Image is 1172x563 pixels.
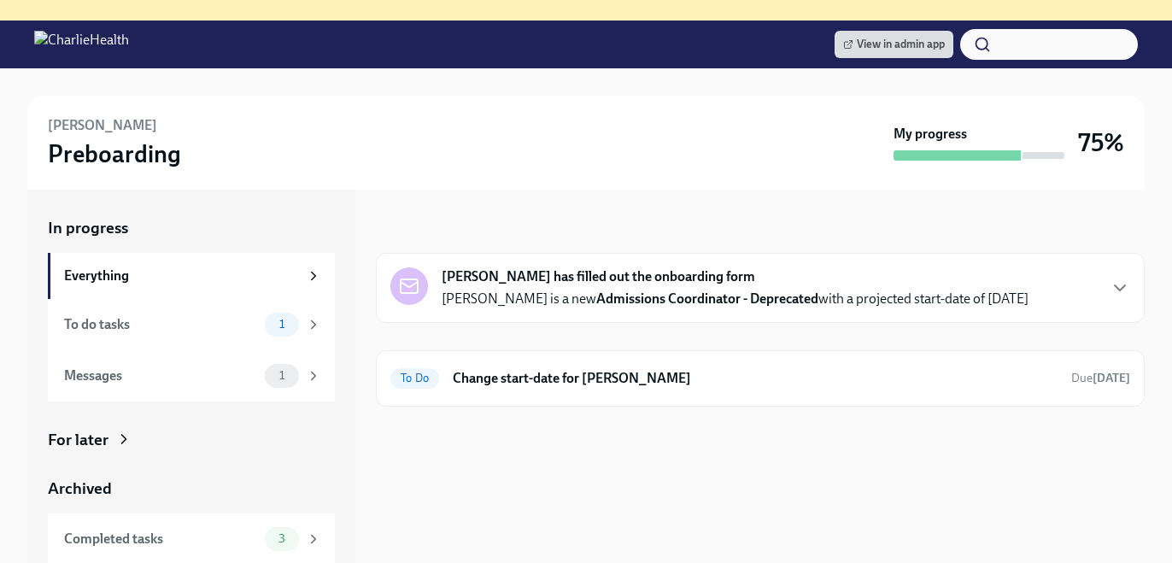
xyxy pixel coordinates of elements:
div: Completed tasks [64,530,258,548]
a: Everything [48,253,335,299]
div: In progress [376,217,456,239]
a: For later [48,429,335,451]
span: To Do [390,372,439,384]
h3: Preboarding [48,138,181,169]
div: Everything [64,267,299,285]
div: Messages [64,367,258,385]
a: To DoChange start-date for [PERSON_NAME]Due[DATE] [390,365,1130,392]
a: To do tasks1 [48,299,335,350]
p: [PERSON_NAME] is a new with a projected start-date of [DATE] [442,290,1028,308]
strong: [DATE] [1093,371,1130,385]
span: View in admin app [843,36,945,53]
span: Due [1071,371,1130,385]
h6: Change start-date for [PERSON_NAME] [453,369,1058,388]
a: View in admin app [835,31,953,58]
span: 3 [268,532,296,545]
span: 1 [269,318,295,331]
img: CharlieHealth [34,31,129,58]
h3: 75% [1078,127,1124,158]
div: To do tasks [64,315,258,334]
a: In progress [48,217,335,239]
strong: [PERSON_NAME] has filled out the onboarding form [442,267,755,286]
a: Archived [48,478,335,500]
a: Messages1 [48,350,335,402]
span: October 27th, 2025 08:00 [1071,370,1130,386]
h6: [PERSON_NAME] [48,116,157,135]
strong: My progress [894,125,967,144]
span: 1 [269,369,295,382]
div: For later [48,429,108,451]
strong: Admissions Coordinator - Deprecated [596,290,818,307]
